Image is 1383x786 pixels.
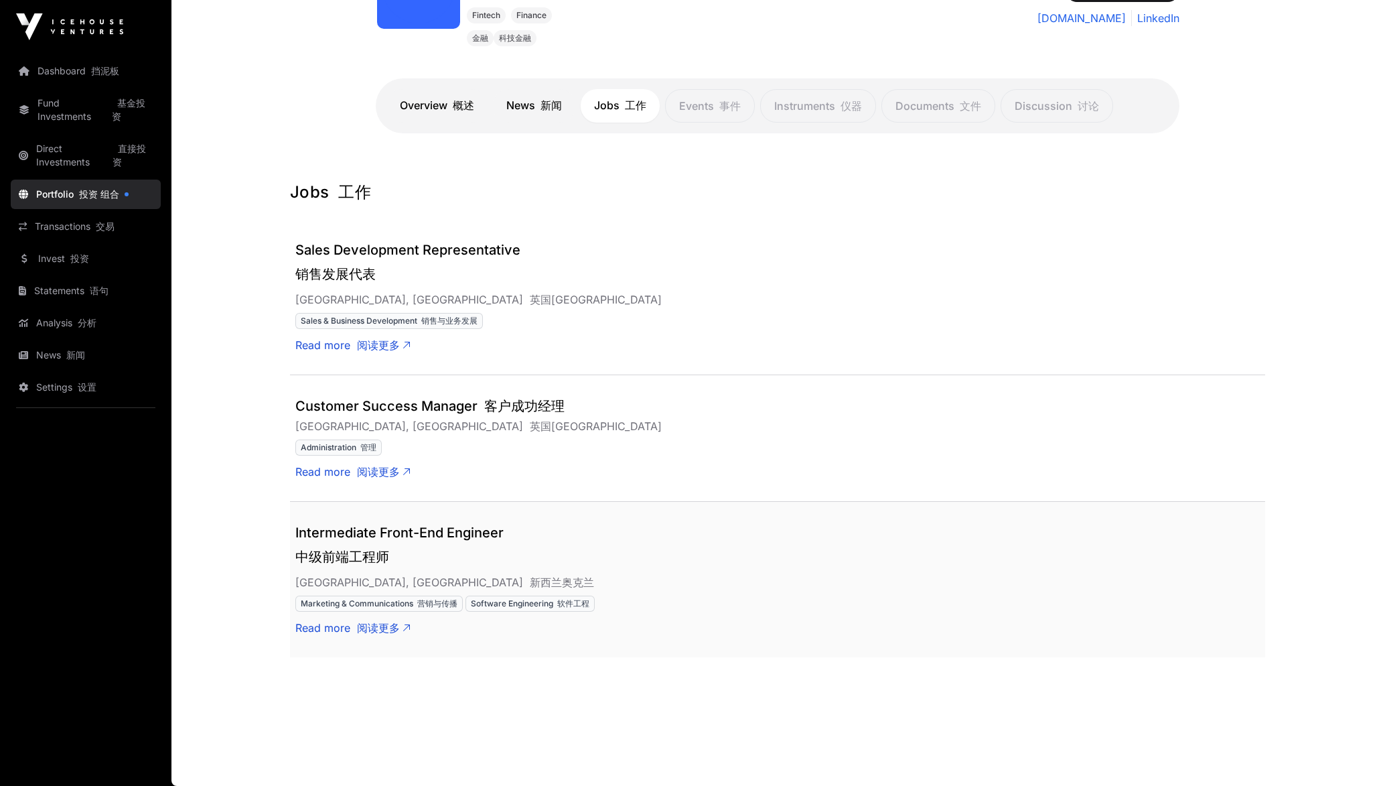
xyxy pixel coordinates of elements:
[338,182,371,202] font: 工作
[11,244,161,273] a: Invest 投资
[11,308,161,338] a: Analysis 分析
[70,253,89,264] font: 投资
[295,576,597,589] span: [GEOGRAPHIC_DATA], [GEOGRAPHIC_DATA]
[295,397,1260,480] a: Customer Success Manager 客户成功经理[GEOGRAPHIC_DATA], [GEOGRAPHIC_DATA] 英国[GEOGRAPHIC_DATA]Administra...
[112,97,145,122] font: 基金投资
[1001,89,1113,123] p: Discussion
[719,99,741,113] font: 事件
[11,340,161,370] a: News 新闻
[530,293,662,306] font: 英国[GEOGRAPHIC_DATA]
[113,143,146,168] font: 直接投资
[530,419,662,433] font: 英国[GEOGRAPHIC_DATA]
[295,293,664,306] span: [GEOGRAPHIC_DATA], [GEOGRAPHIC_DATA]
[78,381,96,393] font: 设置
[295,523,1260,574] h3: Intermediate Front-End Engineer
[499,33,531,44] span: 科技金融
[11,373,161,402] a: Settings 设置
[295,313,483,329] span: Sales & Business Development
[290,182,1265,203] h1: Jobs
[1131,10,1179,26] a: LinkedIn
[11,134,161,177] a: Direct Investments 直接投资
[295,620,411,636] span: Read more
[295,523,1260,636] a: Intermediate Front-End Engineer中级前端工程师[GEOGRAPHIC_DATA], [GEOGRAPHIC_DATA] 新西兰奥克兰Marketing & Comm...
[16,13,123,40] img: Icehouse Ventures Logo
[91,65,119,76] font: 挡泥板
[665,89,755,123] p: Events
[484,398,565,414] font: 客户成功经理
[472,10,500,21] span: Fintech
[960,99,981,113] font: 文件
[360,442,376,452] font: 管理
[1316,722,1383,786] iframe: Chat Widget
[295,241,1260,291] h3: Sales Development Representative
[421,316,478,326] font: 销售与业务发展
[295,464,411,480] span: Read more
[557,598,589,608] font: 软件工程
[841,99,862,113] font: 仪器
[295,266,376,282] font: 销售发展代表
[11,276,161,306] a: Statements 语句
[516,10,547,21] span: Finance
[760,89,876,123] p: Instruments
[465,596,595,612] span: Software Engineering
[386,89,1169,123] nav: Tabs
[295,419,664,433] span: [GEOGRAPHIC_DATA], [GEOGRAPHIC_DATA]
[540,99,562,112] font: 新闻
[79,188,119,200] font: 投资 组合
[357,338,400,352] font: 阅读更多
[581,89,660,123] a: Jobs 工作
[295,440,382,456] span: Administration
[453,99,474,112] font: 概述
[530,576,594,589] font: 新西兰奥克兰
[11,180,161,209] a: Portfolio 投资 组合
[11,212,161,241] a: Transactions 交易
[295,549,389,565] font: 中级前端工程师
[11,56,161,86] a: Dashboard 挡泥板
[493,89,575,123] a: News 新闻
[1037,10,1126,26] a: [DOMAIN_NAME]
[472,33,488,44] span: 金融
[90,285,108,296] font: 语句
[1078,99,1099,113] font: 讨论
[295,596,463,612] span: Marketing & Communications
[295,337,411,353] span: Read more
[11,88,161,131] a: Fund Investments 基金投资
[386,89,488,123] a: Overview 概述
[417,598,457,608] font: 营销与传播
[96,220,115,232] font: 交易
[66,349,85,361] font: 新闻
[78,317,96,328] font: 分析
[625,99,646,112] font: 工作
[295,397,1260,418] h3: Customer Success Manager
[357,465,400,478] font: 阅读更多
[881,89,995,123] p: Documents
[295,241,1260,353] a: Sales Development Representative销售发展代表[GEOGRAPHIC_DATA], [GEOGRAPHIC_DATA] 英国[GEOGRAPHIC_DATA]Sal...
[357,621,400,635] font: 阅读更多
